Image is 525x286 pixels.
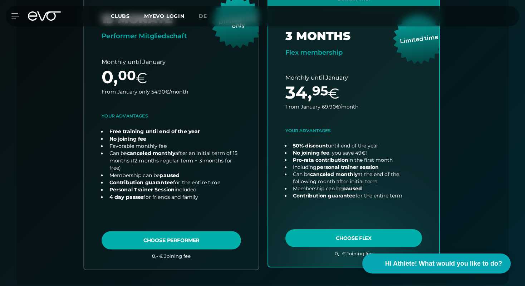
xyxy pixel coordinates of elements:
a: MYEVO LOGIN [144,13,185,19]
a: Clubs [111,12,144,19]
span: Clubs [111,13,130,19]
span: de [199,13,207,19]
span: Hi Athlete! What would you like to do? [385,259,502,269]
a: de [199,12,216,20]
button: Hi Athlete! What would you like to do? [362,254,511,274]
